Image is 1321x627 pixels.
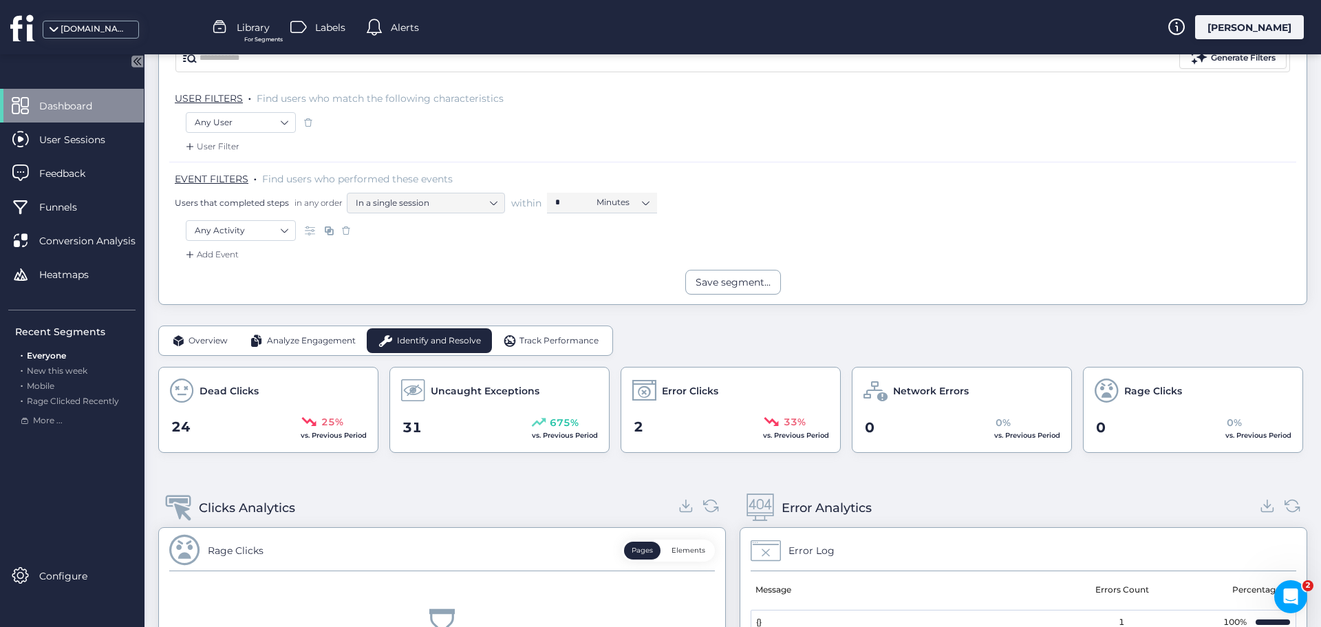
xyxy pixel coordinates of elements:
mat-header-cell: Percentage [1221,571,1296,610]
nz-select-item: In a single session [356,193,496,213]
span: EVENT FILTERS [175,173,248,185]
span: vs. Previous Period [994,431,1060,440]
span: within [511,196,541,210]
div: Generate Filters [1211,52,1276,65]
div: User Filter [183,140,239,153]
span: 25% [321,414,343,429]
span: Dashboard [39,98,113,114]
span: 0 [865,417,874,438]
span: Rage Clicks [1124,383,1182,398]
span: . [21,363,23,376]
span: USER FILTERS [175,92,243,105]
div: Error Analytics [782,498,872,518]
span: Find users who performed these events [262,173,453,185]
span: 33% [784,414,806,429]
span: 0% [996,415,1011,430]
div: Add Event [183,248,239,262]
span: Uncaught Exceptions [431,383,539,398]
span: Library [237,20,270,35]
span: Dead Clicks [200,383,259,398]
span: Users that completed steps [175,197,289,209]
div: Rage Clicks [208,543,264,558]
span: Heatmaps [39,267,109,282]
mat-header-cell: Errors Count [1024,571,1221,610]
span: Track Performance [519,334,599,348]
nz-select-item: Any Activity [195,220,287,241]
span: . [21,348,23,361]
span: 2 [634,416,643,438]
span: Labels [315,20,345,35]
div: [PERSON_NAME] [1195,15,1304,39]
nz-select-item: Minutes [597,192,649,213]
div: [DOMAIN_NAME] [61,23,129,36]
span: . [254,170,257,184]
nz-select-item: Any User [195,112,287,133]
span: 31 [402,417,422,438]
span: Error Clicks [662,383,718,398]
mat-header-cell: Message [751,571,1024,610]
button: Elements [664,542,713,560]
span: . [21,378,23,391]
span: Everyone [27,350,66,361]
span: Rage Clicked Recently [27,396,119,406]
iframe: Intercom live chat [1274,580,1307,613]
span: 24 [171,416,191,438]
span: Find users who match the following characteristics [257,92,504,105]
span: 0% [1227,415,1242,430]
span: New this week [27,365,87,376]
button: Generate Filters [1179,48,1287,69]
button: Pages [624,542,660,560]
span: Network Errors [893,383,969,398]
span: Overview [189,334,228,348]
span: Analyze Engagement [267,334,356,348]
span: vs. Previous Period [301,431,367,440]
span: vs. Previous Period [1225,431,1291,440]
span: . [21,393,23,406]
span: 0 [1096,417,1106,438]
span: Mobile [27,381,54,391]
span: User Sessions [39,132,126,147]
span: Feedback [39,166,106,181]
span: Alerts [391,20,419,35]
span: Configure [39,568,108,584]
span: Funnels [39,200,98,215]
span: in any order [292,197,343,209]
span: . [248,89,251,103]
div: Save segment... [696,275,771,290]
span: 675% [550,415,579,430]
span: More ... [33,414,63,427]
span: Conversion Analysis [39,233,156,248]
div: Recent Segments [15,324,136,339]
span: Identify and Resolve [397,334,481,348]
span: For Segments [244,35,283,44]
div: Error Log [788,543,835,558]
div: Clicks Analytics [199,498,295,518]
span: vs. Previous Period [532,431,598,440]
span: 2 [1302,580,1313,591]
span: vs. Previous Period [763,431,829,440]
